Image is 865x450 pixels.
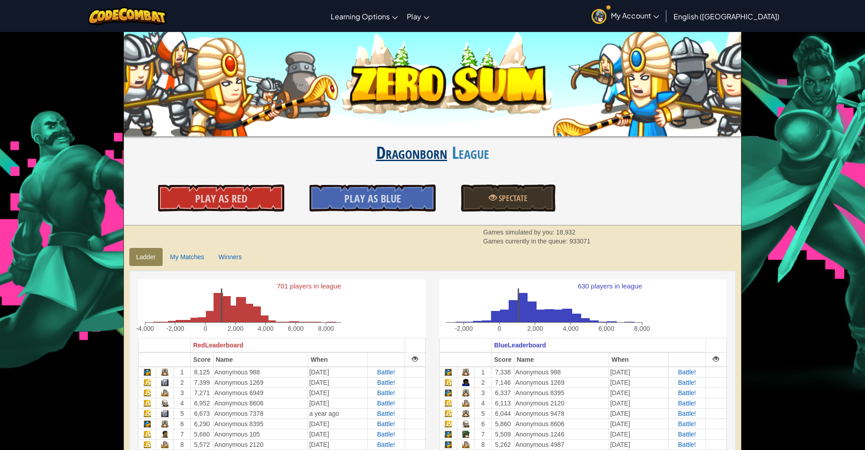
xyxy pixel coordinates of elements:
td: Javascript [139,398,156,409]
td: 8,125 [191,367,213,378]
td: 3 [474,388,492,398]
span: Leaderboard [205,342,243,349]
a: Battle! [377,431,395,438]
td: 6,337 [492,388,514,398]
td: 7,399 [191,378,213,388]
span: My Account [611,11,659,20]
a: Battle! [678,369,696,376]
td: Anonymous 988 [514,367,609,378]
th: Score [492,352,514,367]
td: Javascript [440,409,457,419]
text: 2,000 [527,325,543,332]
a: Battle! [678,410,696,417]
th: Name [514,352,609,367]
td: 8 [173,440,191,450]
a: Battle! [678,379,696,386]
a: Battle! [377,441,395,448]
td: Javascript [440,378,457,388]
td: 1 [474,367,492,378]
td: Anonymous 1269 [514,378,609,388]
td: 6 [474,419,492,429]
a: My Account [587,2,664,30]
td: [DATE] [609,367,669,378]
a: Battle! [678,400,696,407]
td: Anonymous 8606 [213,398,308,409]
text: 0 [498,325,501,332]
td: Javascript [139,388,156,398]
a: Battle! [678,389,696,396]
img: avatar [592,9,606,24]
td: Anonymous 988 [213,367,308,378]
td: 6,044 [492,409,514,419]
td: [DATE] [308,429,368,440]
td: [DATE] [308,398,368,409]
span: 933071 [569,238,591,245]
text: 2,000 [228,325,243,332]
a: Battle! [678,420,696,427]
text: 4,000 [258,325,273,332]
span: League [447,140,489,164]
text: -4,000 [136,325,154,332]
td: Anonymous 2120 [514,398,609,409]
td: 5,262 [492,440,514,450]
td: 7,338 [492,367,514,378]
span: Battle! [377,369,395,376]
a: Battle! [678,441,696,448]
th: Name [213,352,308,367]
td: a year ago [308,409,368,419]
td: Anonymous 6949 [213,388,308,398]
td: [DATE] [609,378,669,388]
a: Battle! [377,389,395,396]
text: 701 players in league [277,282,341,290]
td: 2 [474,378,492,388]
td: Anonymous 7378 [213,409,308,419]
td: 6,113 [492,398,514,409]
a: Winners [212,248,248,266]
span: Play As Red [195,191,247,206]
td: Anonymous 8395 [213,419,308,429]
td: [DATE] [609,419,669,429]
td: 5,509 [492,429,514,440]
span: Leaderboard [508,342,546,349]
text: -2,000 [455,325,473,332]
td: Javascript [440,398,457,409]
td: Javascript [139,440,156,450]
td: Anonymous 8395 [514,388,609,398]
td: Anonymous 1269 [213,378,308,388]
td: [DATE] [308,440,368,450]
img: CodeCombat logo [88,7,167,25]
text: 4,000 [563,325,578,332]
img: Zero Sum [124,28,741,136]
td: Anonymous 1246 [514,429,609,440]
a: Spectate [461,184,555,211]
td: Python [440,388,457,398]
td: Python [440,367,457,378]
td: 7 [474,429,492,440]
td: 6,673 [191,409,213,419]
text: 6,000 [288,325,304,332]
td: [DATE] [609,409,669,419]
a: Battle! [377,379,395,386]
span: Play [407,12,421,21]
td: Anonymous 2120 [213,440,308,450]
td: Python [139,367,156,378]
span: Games currently in the queue: [483,238,569,245]
td: [DATE] [308,419,368,429]
a: Battle! [377,410,395,417]
td: 2 [173,378,191,388]
td: 1 [173,367,191,378]
td: 7 [173,429,191,440]
a: Battle! [678,431,696,438]
td: Python [440,440,457,450]
span: Learning Options [331,12,390,21]
a: My Matches [164,248,211,266]
td: Python [440,429,457,440]
span: 18,932 [556,229,575,236]
span: Battle! [377,400,395,407]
